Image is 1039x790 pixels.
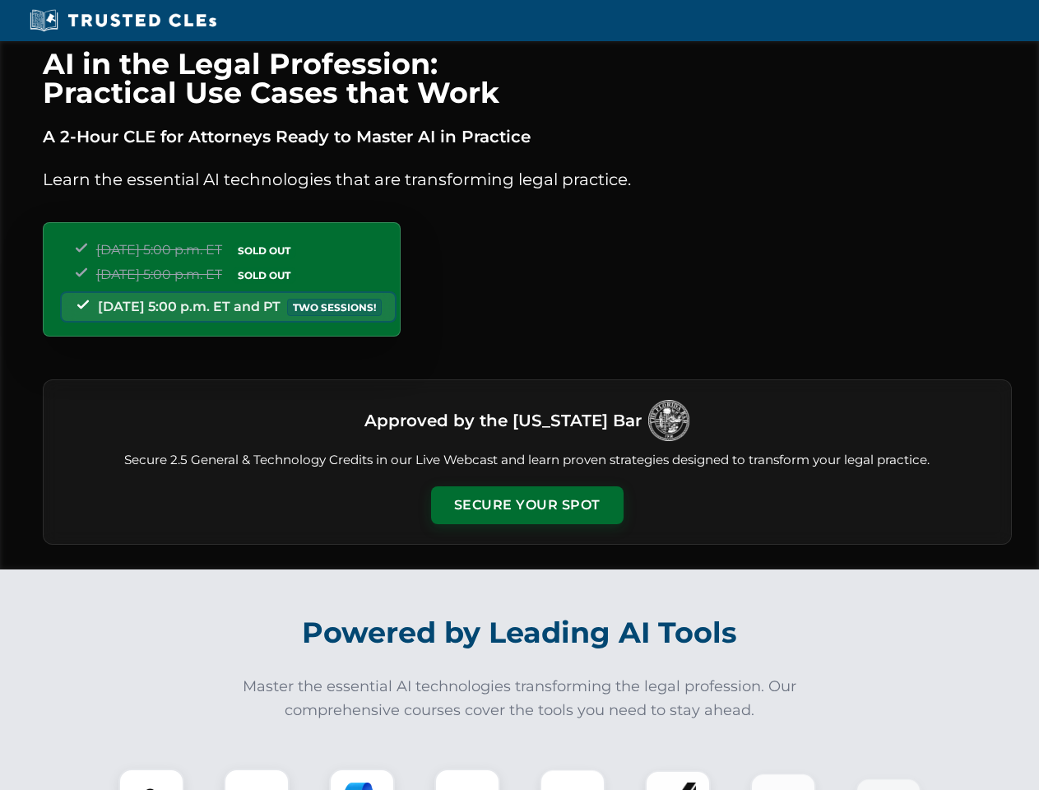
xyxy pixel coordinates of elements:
h1: AI in the Legal Profession: Practical Use Cases that Work [43,49,1012,107]
p: A 2-Hour CLE for Attorneys Ready to Master AI in Practice [43,123,1012,150]
span: SOLD OUT [232,242,296,259]
span: SOLD OUT [232,267,296,284]
h3: Approved by the [US_STATE] Bar [364,406,642,435]
button: Secure Your Spot [431,486,624,524]
p: Learn the essential AI technologies that are transforming legal practice. [43,166,1012,193]
span: [DATE] 5:00 p.m. ET [96,267,222,282]
img: Logo [648,400,689,441]
p: Master the essential AI technologies transforming the legal profession. Our comprehensive courses... [232,675,808,723]
span: [DATE] 5:00 p.m. ET [96,242,222,258]
h2: Powered by Leading AI Tools [64,604,976,662]
img: Trusted CLEs [25,8,221,33]
p: Secure 2.5 General & Technology Credits in our Live Webcast and learn proven strategies designed ... [63,451,991,470]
